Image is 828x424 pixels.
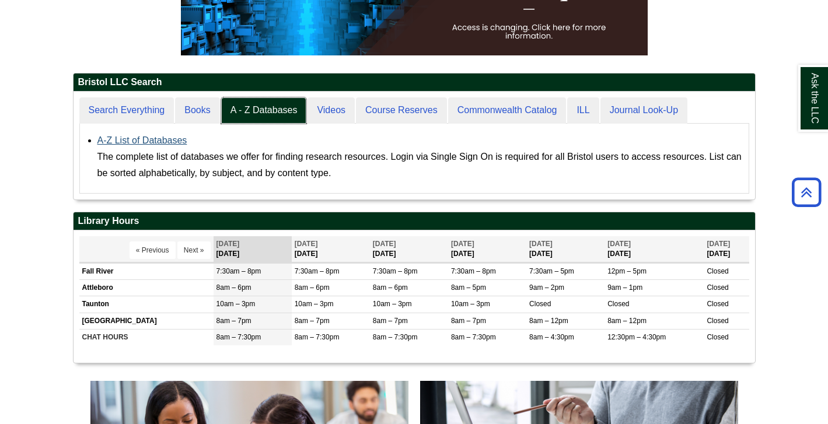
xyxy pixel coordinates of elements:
[451,300,490,308] span: 10am – 3pm
[79,329,214,345] td: CHAT HOURS
[707,283,728,292] span: Closed
[97,135,187,145] a: A-Z List of Databases
[526,236,605,262] th: [DATE]
[607,333,666,341] span: 12:30pm – 4:30pm
[295,317,330,325] span: 8am – 7pm
[605,236,704,262] th: [DATE]
[74,73,755,92] h2: Bristol LLC Search
[370,236,448,262] th: [DATE]
[607,300,629,308] span: Closed
[707,267,728,275] span: Closed
[373,333,418,341] span: 8am – 7:30pm
[221,97,307,124] a: A - Z Databases
[451,283,486,292] span: 8am – 5pm
[216,333,261,341] span: 8am – 7:30pm
[177,241,211,259] button: Next »
[216,240,240,248] span: [DATE]
[295,333,340,341] span: 8am – 7:30pm
[448,236,526,262] th: [DATE]
[529,333,574,341] span: 8am – 4:30pm
[216,267,261,275] span: 7:30am – 8pm
[295,267,340,275] span: 7:30am – 8pm
[373,300,412,308] span: 10am – 3pm
[130,241,176,259] button: « Previous
[451,333,496,341] span: 8am – 7:30pm
[707,333,728,341] span: Closed
[214,236,292,262] th: [DATE]
[292,236,370,262] th: [DATE]
[451,267,496,275] span: 7:30am – 8pm
[216,300,256,308] span: 10am – 3pm
[79,313,214,329] td: [GEOGRAPHIC_DATA]
[308,97,355,124] a: Videos
[529,240,553,248] span: [DATE]
[356,97,447,124] a: Course Reserves
[607,240,631,248] span: [DATE]
[79,97,174,124] a: Search Everything
[373,267,418,275] span: 7:30am – 8pm
[707,240,730,248] span: [DATE]
[216,283,251,292] span: 8am – 6pm
[529,283,564,292] span: 9am – 2pm
[567,97,599,124] a: ILL
[79,280,214,296] td: Attleboro
[788,184,825,200] a: Back to Top
[79,264,214,280] td: Fall River
[216,317,251,325] span: 8am – 7pm
[451,240,474,248] span: [DATE]
[451,317,486,325] span: 8am – 7pm
[707,317,728,325] span: Closed
[600,97,687,124] a: Journal Look-Up
[373,317,408,325] span: 8am – 7pm
[704,236,749,262] th: [DATE]
[295,283,330,292] span: 8am – 6pm
[529,317,568,325] span: 8am – 12pm
[97,149,743,181] div: The complete list of databases we offer for finding research resources. Login via Single Sign On ...
[79,296,214,313] td: Taunton
[295,240,318,248] span: [DATE]
[529,300,551,308] span: Closed
[607,267,647,275] span: 12pm – 5pm
[529,267,574,275] span: 7:30am – 5pm
[607,283,642,292] span: 9am – 1pm
[373,240,396,248] span: [DATE]
[373,283,408,292] span: 8am – 6pm
[175,97,219,124] a: Books
[295,300,334,308] span: 10am – 3pm
[707,300,728,308] span: Closed
[448,97,567,124] a: Commonwealth Catalog
[607,317,647,325] span: 8am – 12pm
[74,212,755,230] h2: Library Hours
